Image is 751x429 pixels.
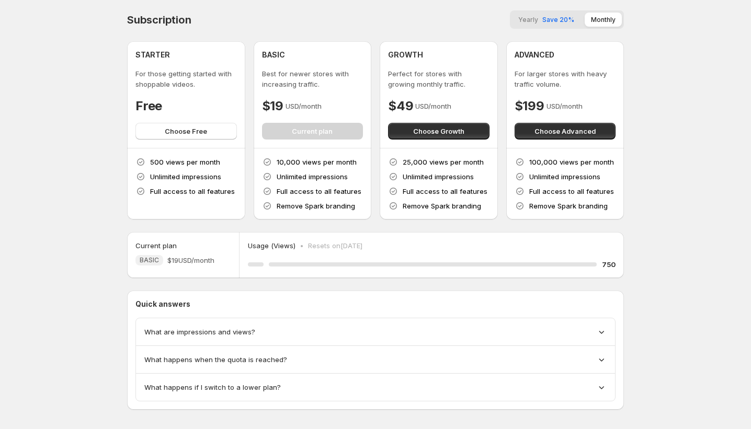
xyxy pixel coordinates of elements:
p: 25,000 views per month [403,157,484,167]
p: Remove Spark branding [529,201,608,211]
p: For those getting started with shoppable videos. [135,68,237,89]
p: Remove Spark branding [277,201,355,211]
span: Choose Free [165,126,207,136]
p: USD/month [415,101,451,111]
h4: Subscription [127,14,191,26]
p: 500 views per month [150,157,220,167]
span: Choose Advanced [534,126,596,136]
button: Choose Free [135,123,237,140]
span: What happens when the quota is reached? [144,354,287,365]
p: Full access to all features [150,186,235,196]
h4: $19 [262,98,283,114]
h4: $49 [388,98,413,114]
span: $19 USD/month [167,255,214,265]
span: BASIC [140,256,159,264]
p: Remove Spark branding [403,201,481,211]
h4: GROWTH [388,50,423,60]
span: Yearly [518,16,538,24]
p: Full access to all features [529,186,614,196]
button: Choose Advanced [515,123,616,140]
button: YearlySave 20% [512,13,581,27]
p: Unlimited impressions [150,171,221,182]
button: Choose Growth [388,123,490,140]
p: Unlimited impressions [529,171,600,182]
p: Full access to all features [277,186,361,196]
p: USD/month [547,101,583,111]
p: Full access to all features [403,186,487,196]
p: Resets on [DATE] [308,240,362,251]
h4: BASIC [262,50,285,60]
p: Quick answers [135,299,616,309]
button: Monthly [585,13,622,27]
span: What are impressions and views? [144,327,255,337]
h5: 750 [602,259,616,270]
h5: Current plan [135,240,177,251]
p: Unlimited impressions [403,171,474,182]
p: Usage (Views) [248,240,295,251]
p: • [300,240,304,251]
span: What happens if I switch to a lower plan? [144,382,281,392]
p: 100,000 views per month [529,157,614,167]
p: USD/month [286,101,322,111]
p: Unlimited impressions [277,171,348,182]
p: For larger stores with heavy traffic volume. [515,68,616,89]
h4: $199 [515,98,544,114]
span: Save 20% [542,16,574,24]
h4: Free [135,98,162,114]
p: 10,000 views per month [277,157,357,167]
h4: STARTER [135,50,170,60]
p: Perfect for stores with growing monthly traffic. [388,68,490,89]
h4: ADVANCED [515,50,554,60]
p: Best for newer stores with increasing traffic. [262,68,363,89]
span: Choose Growth [413,126,464,136]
